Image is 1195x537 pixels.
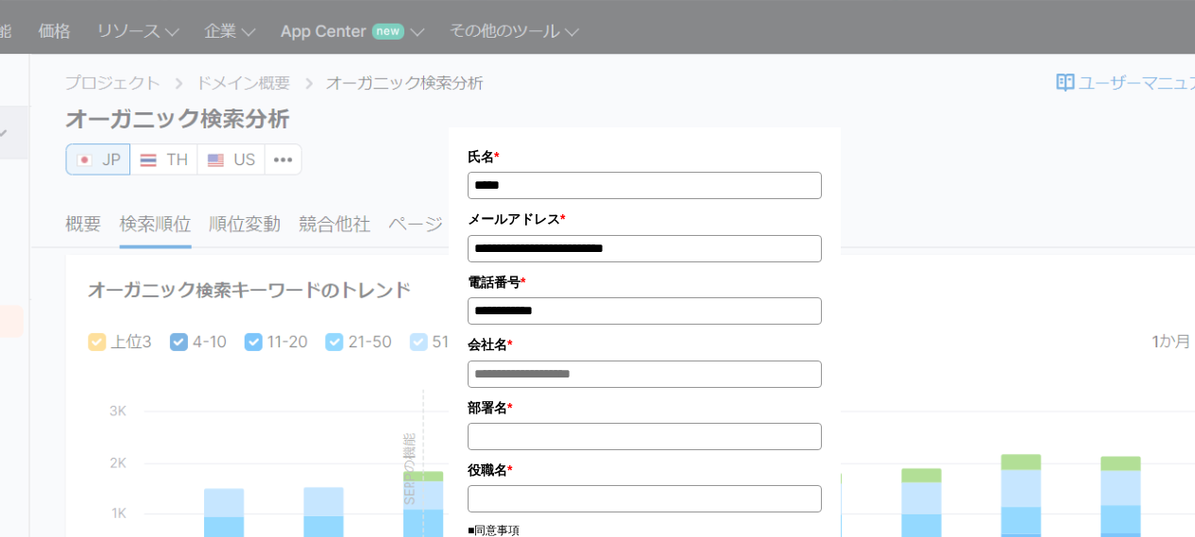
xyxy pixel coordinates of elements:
[468,397,822,418] label: 部署名
[468,209,822,229] label: メールアドレス
[468,334,822,355] label: 会社名
[468,272,822,293] label: 電話番号
[468,460,822,480] label: 役職名
[468,146,822,167] label: 氏名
